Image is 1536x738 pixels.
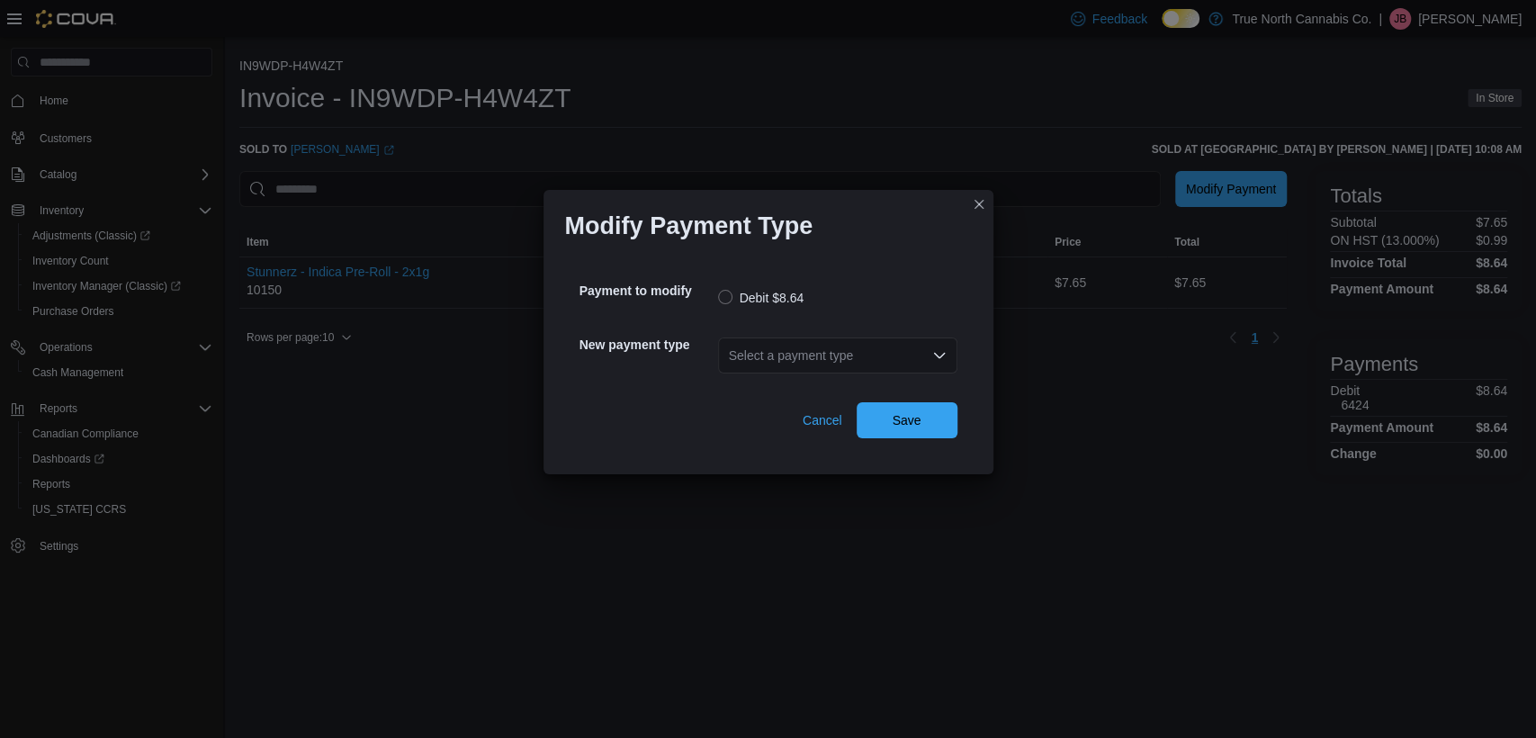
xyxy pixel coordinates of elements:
button: Open list of options [932,348,947,363]
h1: Modify Payment Type [565,211,813,240]
h5: Payment to modify [579,273,714,309]
label: Debit $8.64 [718,287,804,309]
input: Accessible screen reader label [729,345,731,366]
button: Closes this modal window [968,193,990,215]
span: Save [893,411,921,429]
button: Cancel [795,402,849,438]
span: Cancel [803,411,842,429]
h5: New payment type [579,327,714,363]
button: Save [857,402,957,438]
